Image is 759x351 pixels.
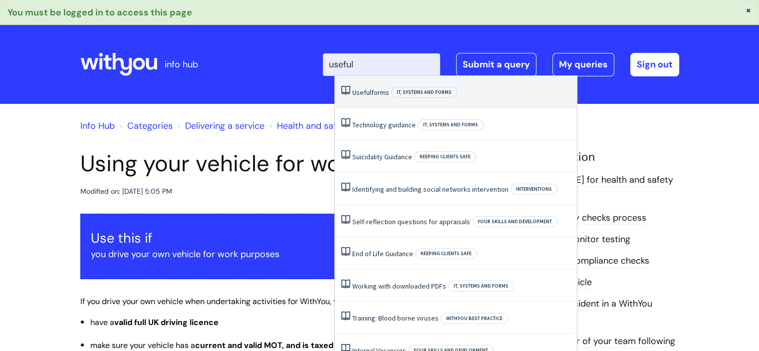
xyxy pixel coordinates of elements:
[352,152,412,161] a: Suicidality Guidance
[746,5,752,14] button: ×
[352,282,446,291] a: Working with downloaded PDFs
[323,53,679,76] div: | -
[414,151,476,162] span: Keeping clients safe
[175,118,264,134] li: Delivering a service
[448,281,514,292] span: IT, systems and forms
[441,313,508,324] span: WithYou best practice
[165,56,198,72] p: info hub
[277,120,350,132] a: Health and safety
[352,88,371,97] span: Useful
[456,53,536,76] a: Submit a query
[127,120,173,132] a: Categories
[490,174,673,203] a: Using [PERSON_NAME] for health and safety checks
[114,317,219,328] span: valid full UK driving licence
[80,150,475,177] h1: Using your vehicle for work
[90,340,195,351] span: make sure your vehicle has a
[415,248,477,259] span: Keeping clients safe
[472,216,557,227] span: Your skills and development
[352,217,470,226] a: Self-reflection questions for appraisals
[391,87,457,98] span: IT, systems and forms
[418,119,484,130] span: IT, systems and forms
[185,120,264,132] a: Delivering a service
[90,317,114,328] span: have a
[352,249,413,258] a: End of Life Guidance
[323,53,440,75] input: Search
[352,88,389,97] a: Usefulforms
[352,120,416,129] a: Technology guidance
[117,118,173,134] li: Solution home
[267,118,350,134] li: Health and safety
[552,53,614,76] a: My queries
[80,120,115,132] a: Info Hub
[80,185,172,198] div: Modified on: [DATE] 5:05 PM
[91,230,464,246] h3: Use this if
[510,184,557,195] span: Interventions
[352,314,439,323] a: Training: Blood borne viruses
[91,246,464,262] p: you drive your own vehicle for work purposes
[630,53,679,76] a: Sign out
[352,185,508,194] a: Identifying and building social networks intervention
[490,150,679,164] h4: Related Information
[80,296,368,307] span: If you drive your own vehicle when undertaking activities for WithYou, you must:
[195,340,333,351] span: current and valid MOT, and is taxed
